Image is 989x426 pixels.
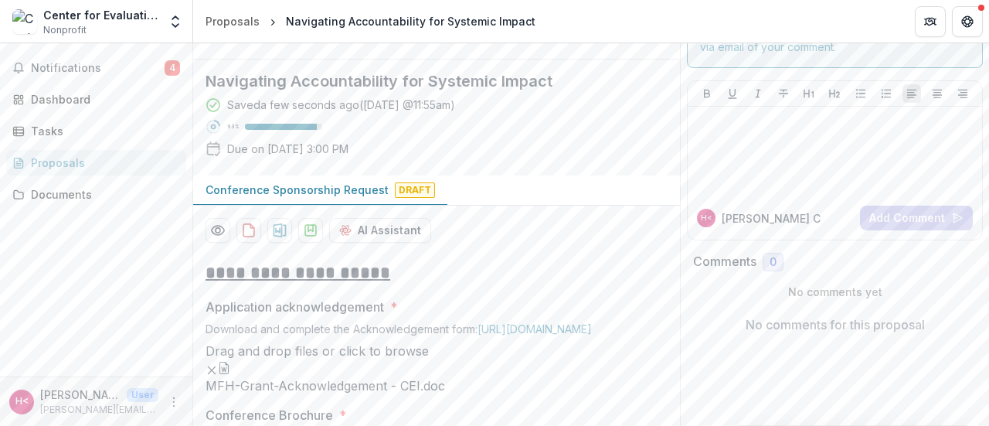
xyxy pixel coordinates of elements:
[6,87,186,112] a: Dashboard
[746,315,925,334] p: No comments for this proposal
[206,298,384,316] p: Application acknowledgement
[478,322,592,336] a: [URL][DOMAIN_NAME]
[6,56,186,80] button: Notifications4
[698,84,716,103] button: Bold
[206,72,643,90] h2: Navigating Accountability for Systemic Impact
[206,13,260,29] div: Proposals
[206,379,445,394] span: MFH-Grant-Acknowledgement - CEI.doc
[329,218,431,243] button: AI Assistant
[165,393,183,411] button: More
[206,218,230,243] button: Preview 474a084f-421d-4cf5-9c92-1d6bbe483f3a-0.pdf
[928,84,947,103] button: Align Center
[286,13,535,29] div: Navigating Accountability for Systemic Impact
[749,84,767,103] button: Italicize
[40,387,121,403] p: [PERSON_NAME] [PERSON_NAME] <[PERSON_NAME][EMAIL_ADDRESS][DOMAIN_NAME]>
[693,284,977,300] p: No comments yet
[723,84,742,103] button: Underline
[227,97,455,113] div: Saved a few seconds ago ( [DATE] @ 11:55am )
[236,218,261,243] button: download-proposal
[206,322,668,342] div: Download and complete the Acknowledgement form:
[12,9,37,34] img: Center for Evaluation Innovation Inc
[877,84,896,103] button: Ordered List
[199,10,266,32] a: Proposals
[298,218,323,243] button: download-proposal
[395,182,435,198] span: Draft
[127,388,158,402] p: User
[31,123,174,139] div: Tasks
[206,182,389,198] p: Conference Sponsorship Request
[206,406,333,424] p: Conference Brochure
[206,360,218,379] button: Remove File
[902,84,921,103] button: Align Left
[40,403,158,417] p: [PERSON_NAME][EMAIL_ADDRESS][DOMAIN_NAME]
[199,10,542,32] nav: breadcrumb
[31,186,174,203] div: Documents
[15,397,29,407] div: Hanh Cao Yu <hanh@evaluationinnovation.org>
[952,6,983,37] button: Get Help
[165,6,186,37] button: Open entity switcher
[6,118,186,144] a: Tasks
[31,62,165,75] span: Notifications
[915,6,946,37] button: Partners
[43,23,87,37] span: Nonprofit
[851,84,870,103] button: Bullet List
[267,218,292,243] button: download-proposal
[860,206,973,230] button: Add Comment
[165,60,180,76] span: 4
[206,342,429,360] p: Drag and drop files or
[31,155,174,171] div: Proposals
[770,256,777,269] span: 0
[953,84,972,103] button: Align Right
[800,84,818,103] button: Heading 1
[825,84,844,103] button: Heading 2
[43,7,158,23] div: Center for Evaluation Innovation Inc
[6,150,186,176] a: Proposals
[6,182,186,207] a: Documents
[722,210,821,227] p: [PERSON_NAME] C
[693,254,756,269] h2: Comments
[227,121,239,132] p: 93 %
[31,91,174,107] div: Dashboard
[774,84,793,103] button: Strike
[227,141,348,157] p: Due on [DATE] 3:00 PM
[701,214,712,222] div: Hanh Cao Yu <hanh@evaluationinnovation.org>
[206,360,445,394] div: Remove FileMFH-Grant-Acknowledgement - CEI.doc
[339,343,429,359] span: click to browse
